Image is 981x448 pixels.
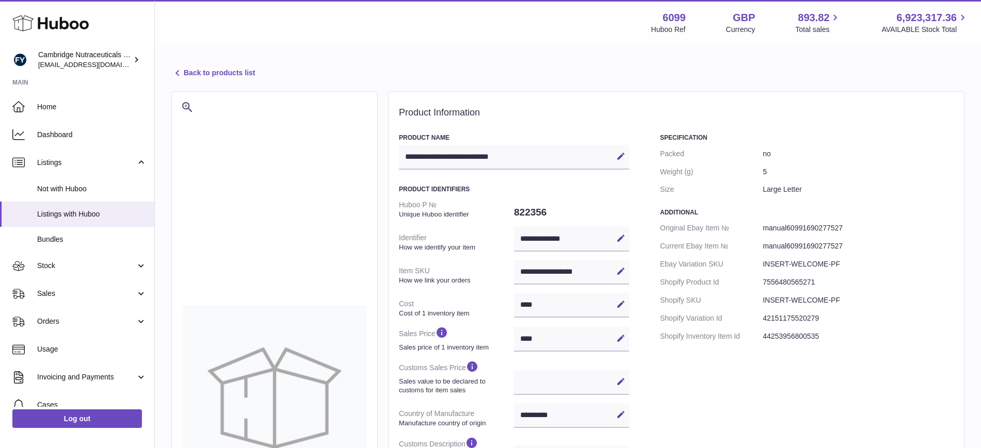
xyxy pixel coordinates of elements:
[881,25,969,35] span: AVAILABLE Stock Total
[171,67,255,79] a: Back to products list
[399,229,514,256] dt: Identifier
[660,208,954,217] h3: Additional
[651,25,686,35] div: Huboo Ref
[399,107,954,119] h2: Product Information
[763,273,954,291] dd: 7556480565271
[12,52,28,68] img: internalAdmin-6099@internal.huboo.com
[763,291,954,309] dd: INSERT-WELCOME-PF
[399,419,511,428] strong: Manufacture country of origin
[660,255,763,273] dt: Ebay Variation SKU
[37,102,147,112] span: Home
[660,145,763,163] dt: Packed
[399,343,511,352] strong: Sales price of 1 inventory item
[37,130,147,140] span: Dashboard
[763,255,954,273] dd: INSERT-WELCOME-PF
[763,237,954,255] dd: manual60991690277527
[38,60,152,69] span: [EMAIL_ADDRESS][DOMAIN_NAME]
[660,309,763,327] dt: Shopify Variation Id
[763,145,954,163] dd: no
[399,322,514,356] dt: Sales Price
[763,180,954,198] dd: Large Letter
[660,273,763,291] dt: Shopify Product Id
[37,235,147,244] span: Bundles
[399,196,514,223] dt: Huboo P №
[763,163,954,181] dd: 5
[399,405,514,432] dt: Country of Manufacture
[660,327,763,345] dt: Shopify Inventory Item Id
[399,356,514,399] dt: Customs Sales Price
[763,219,954,237] dd: manual60991690277527
[399,309,511,318] strong: Cost of 1 inventory item
[37,184,147,194] span: Not with Huboo
[660,180,763,198] dt: Size
[763,327,954,345] dd: 44253956800535
[660,219,763,237] dt: Original Ebay Item №
[399,262,514,289] dt: Item SKU
[399,276,511,285] strong: How we link your orders
[399,210,511,219] strong: Unique Huboo identifier
[660,291,763,309] dt: Shopify SKU
[399,377,511,395] strong: Sales value to be declared to customs for item sales
[37,372,136,382] span: Invoicing and Payments
[399,295,514,322] dt: Cost
[881,11,969,35] a: 6,923,317.36 AVAILABLE Stock Total
[38,50,131,70] div: Cambridge Nutraceuticals Ltd
[795,25,841,35] span: Total sales
[37,158,136,168] span: Listings
[660,134,954,142] h3: Specification
[660,163,763,181] dt: Weight (g)
[733,11,755,25] strong: GBP
[726,25,755,35] div: Currency
[763,309,954,327] dd: 42151175520279
[37,209,147,219] span: Listings with Huboo
[37,289,136,298] span: Sales
[795,11,841,35] a: 893.82 Total sales
[514,202,629,223] dd: 822356
[37,400,147,410] span: Cases
[37,261,136,271] span: Stock
[660,237,763,255] dt: Current Ebay Item №
[399,134,629,142] h3: Product Name
[399,243,511,252] strong: How we identify your item
[12,409,142,428] a: Log out
[798,11,829,25] span: 893.82
[663,11,686,25] strong: 6099
[399,185,629,193] h3: Product Identifiers
[37,344,147,354] span: Usage
[896,11,957,25] span: 6,923,317.36
[37,317,136,326] span: Orders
